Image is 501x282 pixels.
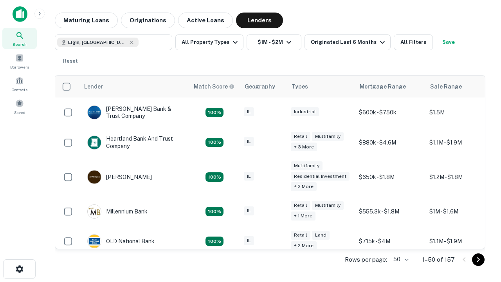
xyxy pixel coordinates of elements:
th: Lender [79,76,189,98]
div: IL [244,172,254,181]
div: Heartland Bank And Trust Company [87,135,181,149]
div: + 3 more [291,143,317,152]
a: Saved [2,96,37,117]
th: Capitalize uses an advanced AI algorithm to match your search with the best lender. The match sco... [189,76,240,98]
div: Multifamily [312,201,344,210]
span: Contacts [12,87,27,93]
th: Mortgage Range [355,76,425,98]
div: OLD National Bank [87,234,155,248]
div: + 2 more [291,241,317,250]
div: Mortgage Range [360,82,406,91]
td: $880k - $4.6M [355,127,425,157]
div: [PERSON_NAME] [87,170,152,184]
span: Elgin, [GEOGRAPHIC_DATA], [GEOGRAPHIC_DATA] [68,39,127,46]
td: $1.1M - $1.9M [425,226,496,256]
div: Geography [245,82,275,91]
div: 50 [390,254,410,265]
td: $650k - $1.8M [355,157,425,197]
a: Borrowers [2,51,37,72]
p: 1–50 of 157 [422,255,455,264]
div: Residential Investment [291,172,350,181]
td: $1.2M - $1.8M [425,157,496,197]
span: Search [13,41,27,47]
img: picture [88,235,101,248]
button: Originated Last 6 Months [305,34,391,50]
td: $1M - $1.6M [425,197,496,226]
a: Contacts [2,73,37,94]
span: Saved [14,109,25,116]
img: picture [88,170,101,184]
div: + 2 more [291,182,317,191]
div: Matching Properties: 20, hasApolloMatch: undefined [205,138,223,147]
img: picture [88,136,101,149]
div: Land [312,231,330,240]
iframe: Chat Widget [462,194,501,232]
td: $1.1M - $1.9M [425,127,496,157]
div: Matching Properties: 22, hasApolloMatch: undefined [205,237,223,246]
button: Maturing Loans [55,13,118,28]
img: picture [88,106,101,119]
div: Originated Last 6 Months [311,38,387,47]
div: [PERSON_NAME] Bank & Trust Company [87,105,181,119]
div: Multifamily [312,132,344,141]
th: Geography [240,76,287,98]
div: IL [244,236,254,245]
div: Matching Properties: 16, hasApolloMatch: undefined [205,207,223,216]
span: Borrowers [10,64,29,70]
div: Retail [291,132,310,141]
td: $715k - $4M [355,226,425,256]
a: Search [2,28,37,49]
td: $1.5M [425,98,496,127]
div: Millennium Bank [87,204,148,219]
div: Sale Range [430,82,462,91]
div: Capitalize uses an advanced AI algorithm to match your search with the best lender. The match sco... [194,82,234,91]
div: + 1 more [291,211,315,221]
div: Industrial [291,107,319,116]
button: All Filters [394,34,433,50]
button: Reset [58,53,83,69]
button: Originations [121,13,175,28]
div: IL [244,137,254,146]
td: $555.3k - $1.8M [355,197,425,226]
div: IL [244,206,254,215]
div: Types [292,82,308,91]
img: capitalize-icon.png [13,6,27,22]
div: Matching Properties: 28, hasApolloMatch: undefined [205,108,223,117]
button: Go to next page [472,253,485,266]
td: $600k - $750k [355,98,425,127]
button: Active Loans [178,13,233,28]
button: Lenders [236,13,283,28]
div: Multifamily [291,161,323,170]
th: Sale Range [425,76,496,98]
button: Save your search to get updates of matches that match your search criteria. [436,34,461,50]
button: All Property Types [175,34,243,50]
div: IL [244,107,254,116]
div: Lender [84,82,103,91]
button: $1M - $2M [247,34,301,50]
p: Rows per page: [345,255,387,264]
th: Types [287,76,355,98]
div: Retail [291,231,310,240]
img: picture [88,205,101,218]
h6: Match Score [194,82,233,91]
div: Retail [291,201,310,210]
div: Matching Properties: 23, hasApolloMatch: undefined [205,172,223,182]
